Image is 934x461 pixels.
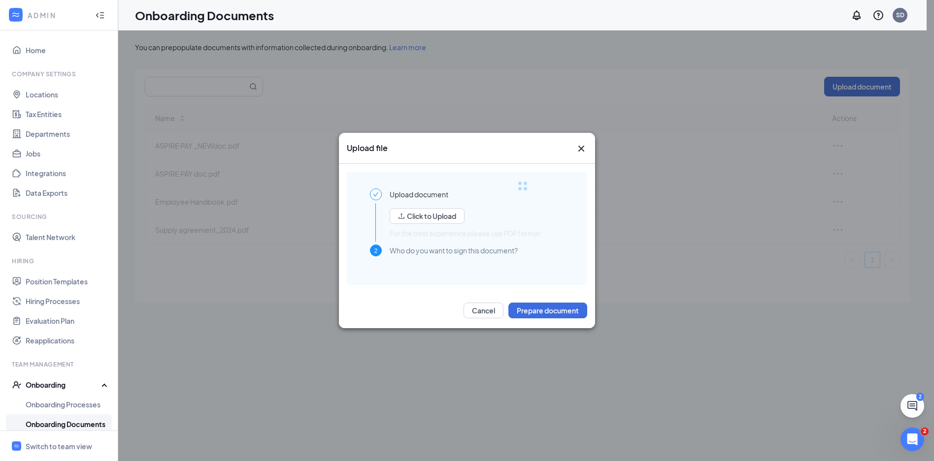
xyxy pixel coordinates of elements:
[26,40,110,60] a: Home
[12,360,108,369] div: Team Management
[26,163,110,183] a: Integrations
[464,303,503,318] button: Cancel
[26,441,92,451] div: Switch to team view
[26,380,101,390] div: Onboarding
[26,291,110,311] a: Hiring Processes
[901,428,924,451] iframe: Intercom live chat
[12,257,108,265] div: Hiring
[135,7,274,24] h1: Onboarding Documents
[896,11,904,19] div: SD
[26,183,110,203] a: Data Exports
[872,9,884,21] svg: QuestionInfo
[12,70,108,78] div: Company Settings
[916,393,924,401] div: 2
[26,124,110,144] a: Departments
[26,272,110,291] a: Position Templates
[26,331,110,350] a: Reapplications
[28,10,86,20] div: ADMIN
[508,303,587,318] button: Prepare document
[12,380,22,390] svg: UserCheck
[26,227,110,247] a: Talent Network
[26,85,110,104] a: Locations
[851,9,863,21] svg: Notifications
[95,10,105,20] svg: Collapse
[13,443,20,449] svg: WorkstreamLogo
[26,104,110,124] a: Tax Entities
[11,10,21,20] svg: WorkstreamLogo
[26,311,110,331] a: Evaluation Plan
[26,144,110,163] a: Jobs
[921,428,929,435] span: 2
[906,400,918,412] svg: ChatActive
[901,394,924,418] button: ChatActive
[26,395,110,414] a: Onboarding Processes
[26,414,110,434] a: Onboarding Documents
[12,213,108,221] div: Sourcing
